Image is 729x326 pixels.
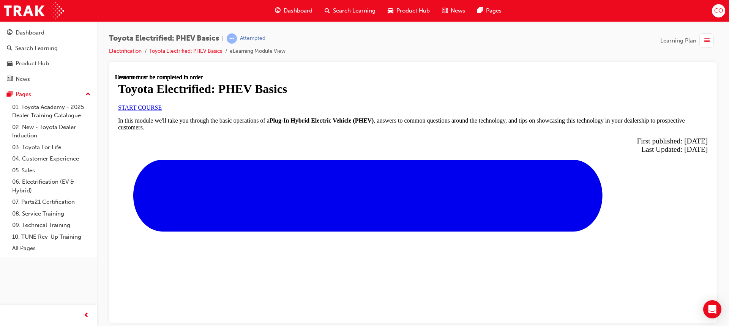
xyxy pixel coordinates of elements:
a: 05. Sales [9,165,94,176]
div: Product Hub [16,59,49,68]
button: CO [712,4,725,17]
a: 09. Technical Training [9,219,94,231]
a: 10. TUNE Rev-Up Training [9,231,94,243]
a: Electrification [109,48,142,54]
button: Learning Plan [660,33,717,48]
a: 08. Service Training [9,208,94,220]
span: up-icon [85,90,91,99]
strong: Plug-In Hybrid Electric Vehicle (PHEV) [155,43,259,50]
h1: Toyota Electrified: PHEV Basics [3,8,593,22]
div: Search Learning [15,44,58,53]
a: pages-iconPages [471,3,508,19]
a: search-iconSearch Learning [319,3,382,19]
span: First published: [DATE] Last Updated: [DATE] [522,63,593,79]
span: news-icon [442,6,448,16]
img: Trak [4,2,64,19]
a: 07. Parts21 Certification [9,196,94,208]
span: guage-icon [7,30,13,36]
span: Search Learning [333,6,376,15]
p: In this module we'll take you through the basic operations of a , answers to common questions aro... [3,43,593,57]
span: pages-icon [477,6,483,16]
span: news-icon [7,76,13,83]
span: Toyota Electrified: PHEV Basics [109,34,219,43]
a: Toyota Electrified: PHEV Basics [149,48,222,54]
span: prev-icon [84,311,89,320]
a: Search Learning [3,41,94,55]
a: All Pages [9,243,94,254]
a: 01. Toyota Academy - 2025 Dealer Training Catalogue [9,101,94,121]
button: Pages [3,87,94,101]
a: News [3,72,94,86]
div: Dashboard [16,28,44,37]
a: 06. Electrification (EV & Hybrid) [9,176,94,196]
a: guage-iconDashboard [269,3,319,19]
a: news-iconNews [436,3,471,19]
span: guage-icon [275,6,281,16]
a: 03. Toyota For Life [9,142,94,153]
a: car-iconProduct Hub [382,3,436,19]
span: Dashboard [284,6,312,15]
span: list-icon [704,36,710,46]
a: 04. Customer Experience [9,153,94,165]
span: car-icon [388,6,393,16]
span: Pages [486,6,502,15]
span: learningRecordVerb_ATTEMPT-icon [227,33,237,44]
span: Product Hub [396,6,430,15]
div: Attempted [240,35,265,42]
li: eLearning Module View [230,47,286,56]
a: Product Hub [3,57,94,71]
div: News [16,75,30,83]
button: DashboardSearch LearningProduct HubNews [3,24,94,87]
a: START COURSE [3,30,47,37]
span: search-icon [325,6,330,16]
a: 02. New - Toyota Dealer Induction [9,121,94,142]
a: Dashboard [3,26,94,40]
span: News [451,6,465,15]
div: Open Intercom Messenger [703,300,721,318]
span: search-icon [7,45,12,52]
span: pages-icon [7,91,13,98]
span: CO [714,6,723,15]
span: car-icon [7,60,13,67]
div: Pages [16,90,31,99]
span: | [222,34,224,43]
span: Learning Plan [660,36,696,45]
